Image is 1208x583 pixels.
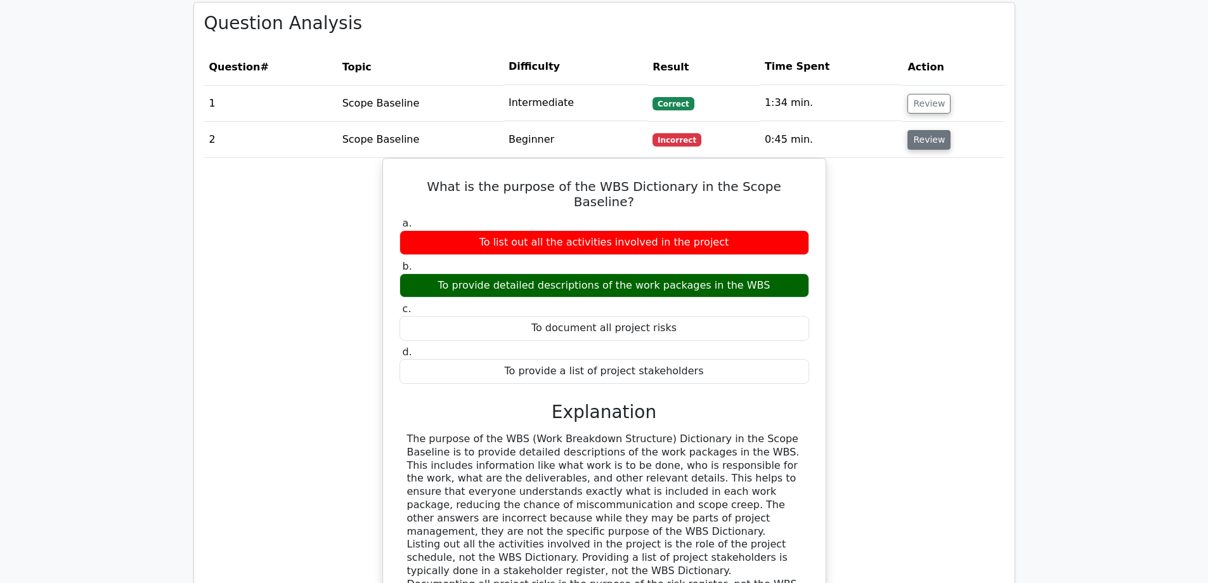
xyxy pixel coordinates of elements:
[399,359,809,384] div: To provide a list of project stakeholders
[403,303,412,315] span: c.
[204,122,337,158] td: 2
[902,49,1004,85] th: Action
[503,85,647,121] td: Intermediate
[337,122,503,158] td: Scope Baseline
[204,85,337,121] td: 1
[653,97,694,110] span: Correct
[403,260,412,272] span: b.
[760,85,903,121] td: 1:34 min.
[337,49,503,85] th: Topic
[760,49,903,85] th: Time Spent
[399,230,809,255] div: To list out all the activities involved in the project
[760,122,903,158] td: 0:45 min.
[204,49,337,85] th: #
[503,122,647,158] td: Beginner
[209,61,261,73] span: Question
[653,133,701,146] span: Incorrect
[204,13,1004,34] h3: Question Analysis
[907,94,951,114] button: Review
[399,316,809,341] div: To document all project risks
[337,85,503,121] td: Scope Baseline
[398,179,810,209] h5: What is the purpose of the WBS Dictionary in the Scope Baseline?
[647,49,760,85] th: Result
[407,402,802,423] h3: Explanation
[503,49,647,85] th: Difficulty
[399,273,809,298] div: To provide detailed descriptions of the work packages in the WBS
[403,217,412,229] span: a.
[403,346,412,358] span: d.
[907,130,951,150] button: Review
